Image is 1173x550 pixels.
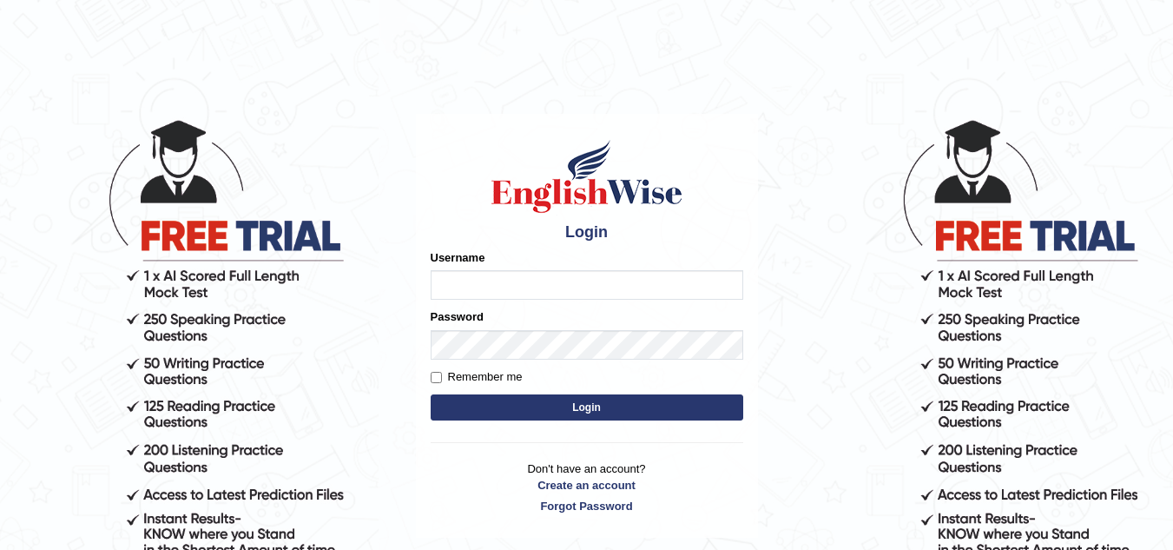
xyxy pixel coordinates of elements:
[431,249,485,266] label: Username
[488,137,686,215] img: Logo of English Wise sign in for intelligent practice with AI
[431,368,523,386] label: Remember me
[431,498,743,514] a: Forgot Password
[431,308,484,325] label: Password
[431,224,743,242] h4: Login
[431,394,743,421] button: Login
[431,461,743,514] p: Don't have an account?
[431,372,442,383] input: Remember me
[431,477,743,494] a: Create an account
